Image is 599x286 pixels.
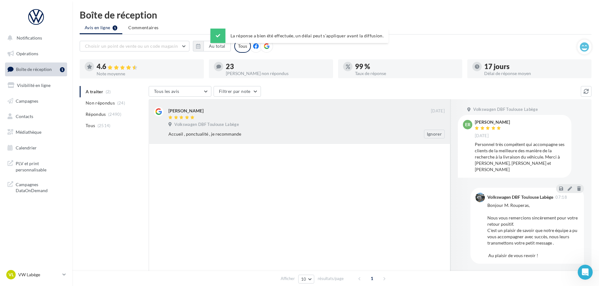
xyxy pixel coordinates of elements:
span: Notifications [17,35,42,40]
div: Taux de réponse [355,71,457,76]
div: Délai de réponse moyen [484,71,586,76]
button: Au total [193,41,231,51]
iframe: Intercom live chat [578,265,593,280]
span: Campagnes [16,98,38,103]
button: Choisir un point de vente ou un code magasin [80,41,189,51]
div: 1 [60,67,65,72]
div: 99 % [355,63,457,70]
span: Visibilité en ligne [17,83,50,88]
div: Bonjour M. Rouperas, Nous vous remercions sincèrement pour votre retour positif. C'est un plaisir... [487,202,579,259]
span: Non répondus [86,100,115,106]
div: 17 jours [484,63,586,70]
span: Opérations [16,51,38,56]
a: Boîte de réception1 [4,62,68,76]
span: ER [465,121,470,128]
span: Calendrier [16,145,37,150]
a: Médiathèque [4,126,68,139]
a: VL VW Labège [5,269,67,281]
span: 10 [301,277,306,282]
span: [DATE] [431,108,445,114]
a: Campagnes DataOnDemand [4,178,68,196]
div: [PERSON_NAME] [475,120,510,124]
button: Filtrer par note [214,86,261,97]
span: Afficher [281,276,295,282]
button: Au total [204,41,231,51]
span: Commentaires [128,24,158,31]
span: (2490) [108,112,121,117]
p: VW Labège [18,272,60,278]
div: Tous [234,40,251,53]
span: Choisir un point de vente ou un code magasin [85,43,178,49]
div: [PERSON_NAME] non répondus [226,71,328,76]
button: Ignorer [424,130,445,138]
a: Visibilité en ligne [4,79,68,92]
div: Note moyenne [97,72,199,76]
span: (2514) [98,123,111,128]
div: 23 [226,63,328,70]
div: Accueil , ponctualité , je recommande [168,131,404,137]
span: Tous les avis [154,89,179,94]
span: Répondus [86,111,106,117]
span: Boîte de réception [16,67,52,72]
span: Tous [86,122,95,129]
span: Médiathèque [16,129,41,135]
button: Notifications [4,31,66,45]
span: Volkswagen DBF Toulouse Labège [174,122,239,127]
span: 07:18 [555,195,567,199]
span: Volkswagen DBF Toulouse Labège [473,107,538,112]
span: PLV et print personnalisable [16,159,65,173]
div: Boîte de réception [80,10,591,19]
a: Calendrier [4,141,68,154]
a: Contacts [4,110,68,123]
span: Contacts [16,114,33,119]
a: Campagnes [4,94,68,108]
div: Volkswagen DBF Toulouse Labège [487,195,553,199]
span: (24) [117,100,125,105]
a: Opérations [4,47,68,60]
div: La réponse a bien été effectuée, un délai peut s’appliquer avant la diffusion. [210,29,389,43]
span: VL [8,272,14,278]
button: 10 [298,275,314,283]
span: [DATE] [475,133,489,139]
span: résultats/page [318,276,344,282]
span: Campagnes DataOnDemand [16,180,65,194]
div: Personnel très compétent qui accompagne ses clients de la meilleure des manière de la recherche à... [475,141,566,173]
span: 1 [367,273,377,283]
button: Tous les avis [149,86,211,97]
a: PLV et print personnalisable [4,157,68,175]
div: [PERSON_NAME] [168,108,204,114]
div: 4.6 [97,63,199,70]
